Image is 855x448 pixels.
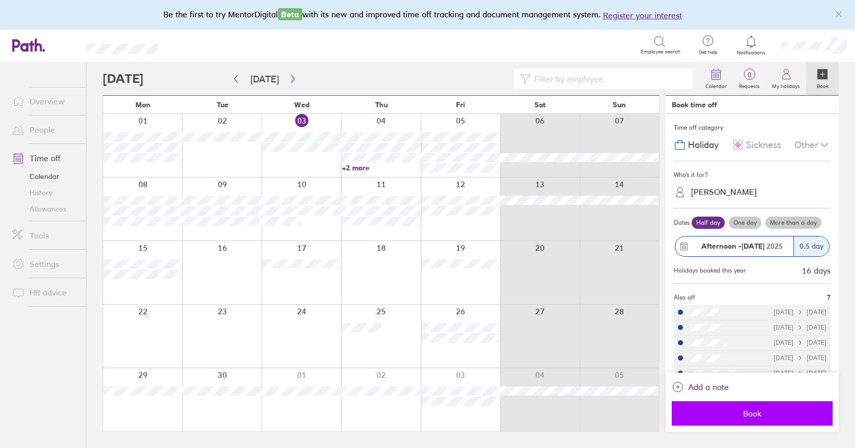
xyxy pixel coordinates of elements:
[603,9,682,21] button: Register your interest
[774,324,826,331] div: [DATE] [DATE]
[746,140,781,151] span: Sickness
[672,379,729,395] button: Add a note
[185,40,211,49] div: Search
[674,219,690,226] span: Dates
[4,282,86,303] a: HR advice
[802,266,831,275] div: 16 days
[613,101,626,109] span: Sun
[4,201,86,217] a: Allowances
[135,101,151,109] span: Mon
[766,63,806,95] a: My holidays
[674,231,831,262] button: Afternoon -[DATE] 20250.5 day
[692,217,725,229] label: Half day
[4,185,86,201] a: History
[242,71,287,87] button: [DATE]
[530,69,687,88] input: Filter by employee
[811,80,835,89] label: Book
[278,8,302,20] span: Beta
[793,236,829,256] div: 0.5 day
[688,379,729,395] span: Add a note
[688,140,719,151] span: Holiday
[827,294,831,301] span: 7
[735,35,768,56] a: Notifications
[375,101,388,109] span: Thu
[4,91,86,111] a: Overview
[534,101,546,109] span: Sat
[806,63,839,95] a: Book
[733,71,766,79] span: 0
[674,294,695,301] span: Also off
[4,148,86,168] a: Time off
[733,63,766,95] a: 0Requests
[691,187,757,197] div: [PERSON_NAME]
[729,217,761,229] label: One day
[692,49,725,55] span: Get help
[217,101,229,109] span: Tue
[641,49,680,55] span: Employee search
[701,242,742,251] strong: Afternoon -
[794,135,831,155] div: Other
[774,354,826,362] div: [DATE] [DATE]
[774,339,826,346] div: [DATE] [DATE]
[4,254,86,274] a: Settings
[733,80,766,89] label: Requests
[765,217,821,229] label: More than a day
[672,101,717,109] div: Book time off
[735,50,768,56] span: Notifications
[456,101,465,109] span: Fri
[674,267,746,274] div: Holidays booked this year
[4,168,86,185] a: Calendar
[699,63,733,95] a: Calendar
[4,225,86,246] a: Tools
[672,401,833,426] button: Book
[294,101,309,109] span: Wed
[766,80,806,89] label: My holidays
[163,8,692,21] div: Be the first to try MentorDigital with its new and improved time off tracking and document manage...
[699,80,733,89] label: Calendar
[342,163,420,172] a: +2 more
[774,309,826,316] div: [DATE] [DATE]
[674,120,831,135] div: Time off category
[701,242,783,250] span: 2025
[4,120,86,140] a: People
[674,167,831,183] div: Who's it for?
[742,242,764,251] strong: [DATE]
[774,370,826,377] div: [DATE] [DATE]
[679,409,825,418] span: Book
